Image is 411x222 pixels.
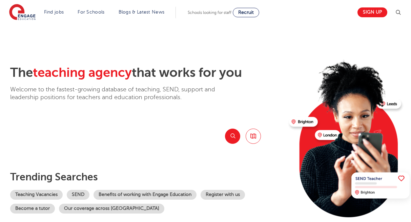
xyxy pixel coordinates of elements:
a: Teaching Vacancies [10,190,63,200]
h2: The that works for you [10,65,284,81]
span: Schools looking for staff [188,10,231,15]
a: Benefits of working with Engage Education [94,190,197,200]
a: Find jobs [44,9,64,15]
a: Our coverage across [GEOGRAPHIC_DATA] [59,204,164,214]
img: Engage Education [9,4,36,21]
a: SEND [67,190,89,200]
a: For Schools [78,9,104,15]
span: teaching agency [33,65,132,80]
a: Sign up [357,7,387,17]
a: Register with us [201,190,245,200]
span: Recruit [238,10,254,15]
p: Welcome to the fastest-growing database of teaching, SEND, support and leadership positions for t... [10,86,234,102]
p: Trending searches [10,171,284,183]
a: Recruit [233,8,259,17]
a: Become a tutor [10,204,55,214]
a: Blogs & Latest News [119,9,165,15]
button: Search [225,129,240,144]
